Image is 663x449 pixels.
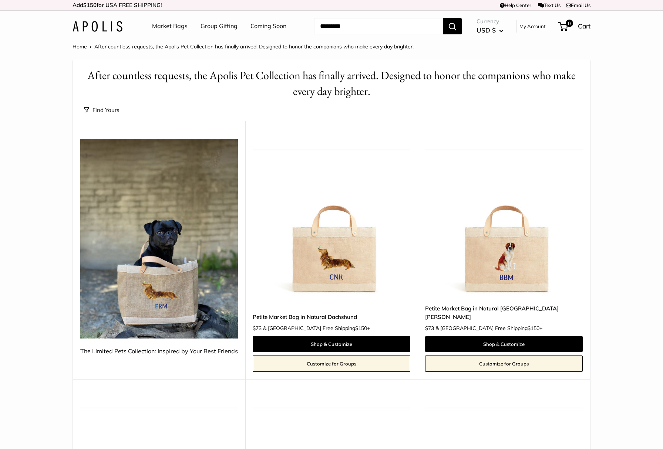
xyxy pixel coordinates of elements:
button: Find Yours [84,105,119,115]
a: Shop & Customize [425,336,583,352]
img: The Limited Pets Collection: Inspired by Your Best Friends [80,139,238,339]
input: Search... [314,18,443,34]
span: $150 [355,325,367,331]
span: $73 [253,325,262,331]
span: Currency [477,16,504,27]
a: Group Gifting [201,21,238,32]
img: Petite Market Bag in Natural Dachshund [253,139,410,297]
a: Home [73,43,87,50]
a: Customize for Groups [425,356,583,372]
span: 0 [566,20,573,27]
a: Shop & Customize [253,336,410,352]
a: Coming Soon [250,21,286,32]
span: USD $ [477,26,496,34]
a: Customize for Groups [253,356,410,372]
span: $150 [83,1,97,8]
span: $150 [528,325,539,331]
a: Help Center [500,2,531,8]
span: $73 [425,325,434,331]
a: My Account [519,22,546,31]
span: After countless requests, the Apolis Pet Collection has finally arrived. Designed to honor the co... [94,43,414,50]
h1: After countless requests, the Apolis Pet Collection has finally arrived. Designed to honor the co... [84,68,579,99]
span: & [GEOGRAPHIC_DATA] Free Shipping + [435,326,542,331]
button: USD $ [477,24,504,36]
a: Petite Market Bag in Natural St. BernardPetite Market Bag in Natural St. Bernard [425,139,583,297]
a: Petite Market Bag in Natural DachshundPetite Market Bag in Natural Dachshund [253,139,410,297]
a: Petite Market Bag in Natural Dachshund [253,313,410,321]
a: Petite Market Bag in Natural [GEOGRAPHIC_DATA][PERSON_NAME] [425,304,583,322]
span: Cart [578,22,590,30]
img: Apolis [73,21,122,32]
div: The Limited Pets Collection: Inspired by Your Best Friends [80,346,238,357]
span: & [GEOGRAPHIC_DATA] Free Shipping + [263,326,370,331]
img: Petite Market Bag in Natural St. Bernard [425,139,583,297]
a: Email Us [566,2,590,8]
button: Search [443,18,462,34]
a: 0 Cart [559,20,590,32]
nav: Breadcrumb [73,42,414,51]
a: Text Us [538,2,561,8]
a: Market Bags [152,21,188,32]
